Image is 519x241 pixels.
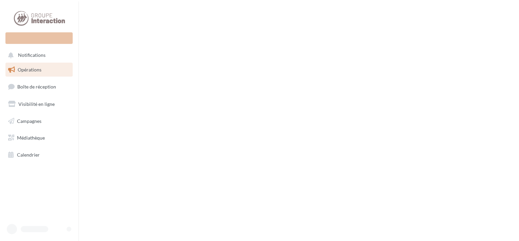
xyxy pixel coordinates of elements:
[4,97,74,111] a: Visibilité en ligne
[18,67,41,73] span: Opérations
[4,63,74,77] a: Opérations
[18,101,55,107] span: Visibilité en ligne
[17,135,45,141] span: Médiathèque
[17,84,56,90] span: Boîte de réception
[5,32,73,44] div: Nouvelle campagne
[4,131,74,145] a: Médiathèque
[17,152,40,158] span: Calendrier
[4,79,74,94] a: Boîte de réception
[18,52,46,58] span: Notifications
[17,118,41,124] span: Campagnes
[4,114,74,128] a: Campagnes
[4,148,74,162] a: Calendrier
